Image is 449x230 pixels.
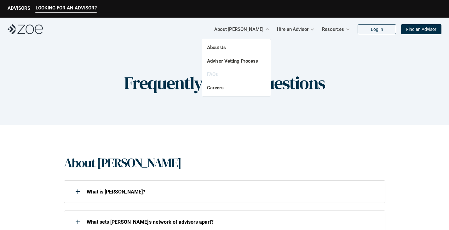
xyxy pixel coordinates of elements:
p: What is [PERSON_NAME]? [87,189,377,195]
p: Log In [371,27,383,32]
p: Find an Advisor [406,27,436,32]
h1: Frequently Asked Questions [124,72,325,93]
p: Hire an Advisor [277,25,309,34]
p: LOOKING FOR AN ADVISOR? [36,5,97,11]
a: About Us [207,45,226,50]
a: Careers [207,85,224,91]
a: FAQs [207,71,218,77]
p: What sets [PERSON_NAME]’s network of advisors apart? [87,219,377,225]
h1: About [PERSON_NAME] [64,155,181,170]
a: Find an Advisor [401,24,441,34]
a: Advisor Vetting Process [207,58,258,64]
a: Log In [358,24,396,34]
p: About [PERSON_NAME] [214,25,263,34]
p: Resources [322,25,344,34]
p: ADVISORS [8,5,30,11]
